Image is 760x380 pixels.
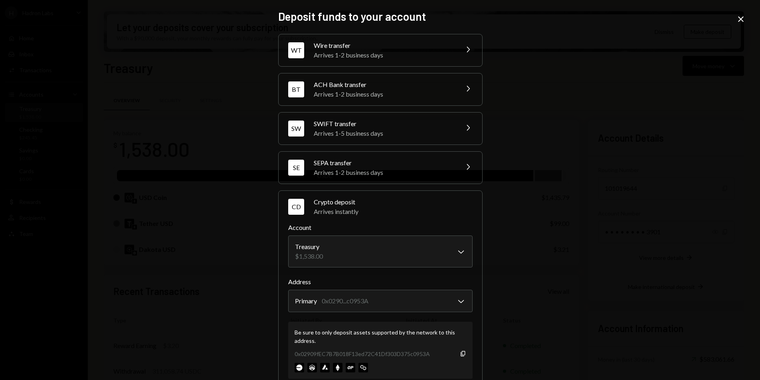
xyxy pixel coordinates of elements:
button: WTWire transferArrives 1-2 business days [279,34,482,66]
div: 0x02909fEC7B7B018F13ed72C41Df303D375c0953A [295,350,430,358]
button: Account [288,236,473,267]
label: Address [288,277,473,287]
div: Arrives 1-2 business days [314,168,453,177]
h2: Deposit funds to your account [278,9,482,24]
div: Arrives 1-5 business days [314,129,453,138]
button: SWSWIFT transferArrives 1-5 business days [279,113,482,144]
div: WT [288,42,304,58]
img: avalanche-mainnet [320,363,330,372]
div: SWIFT transfer [314,119,453,129]
div: SEPA transfer [314,158,453,168]
img: polygon-mainnet [358,363,368,372]
div: Arrives instantly [314,207,473,216]
div: Crypto deposit [314,197,473,207]
img: base-mainnet [295,363,304,372]
label: Account [288,223,473,232]
div: 0x0290...c0953A [322,296,368,306]
div: CDCrypto depositArrives instantly [288,223,473,379]
button: BTACH Bank transferArrives 1-2 business days [279,73,482,105]
img: arbitrum-mainnet [307,363,317,372]
img: optimism-mainnet [346,363,355,372]
div: Arrives 1-2 business days [314,50,453,60]
div: Wire transfer [314,41,453,50]
div: Be sure to only deposit assets supported by the network to this address. [295,328,466,345]
div: SE [288,160,304,176]
button: SESEPA transferArrives 1-2 business days [279,152,482,184]
img: ethereum-mainnet [333,363,342,372]
button: CDCrypto depositArrives instantly [279,191,482,223]
div: BT [288,81,304,97]
div: SW [288,121,304,137]
div: Arrives 1-2 business days [314,89,453,99]
button: Address [288,290,473,312]
div: ACH Bank transfer [314,80,453,89]
div: CD [288,199,304,215]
